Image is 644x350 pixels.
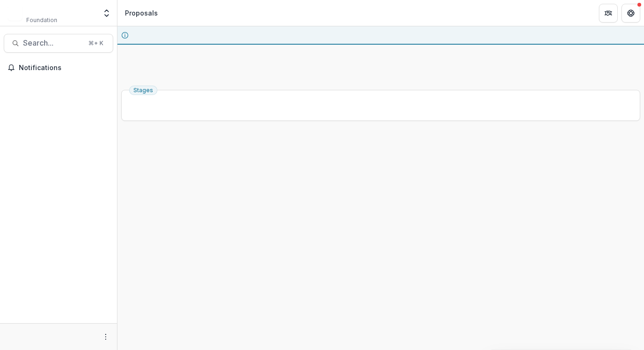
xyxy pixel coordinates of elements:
span: Foundation [26,16,57,24]
button: Open entity switcher [100,4,113,23]
button: Notifications [4,60,113,75]
nav: breadcrumb [121,6,162,20]
div: ⌘ + K [86,38,105,48]
button: Get Help [621,4,640,23]
span: Search... [23,39,83,48]
button: Partners [599,4,618,23]
span: Stages [133,87,153,94]
span: Notifications [19,64,109,72]
button: Search... [4,34,113,53]
div: Proposals [125,8,158,18]
button: More [100,331,111,342]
